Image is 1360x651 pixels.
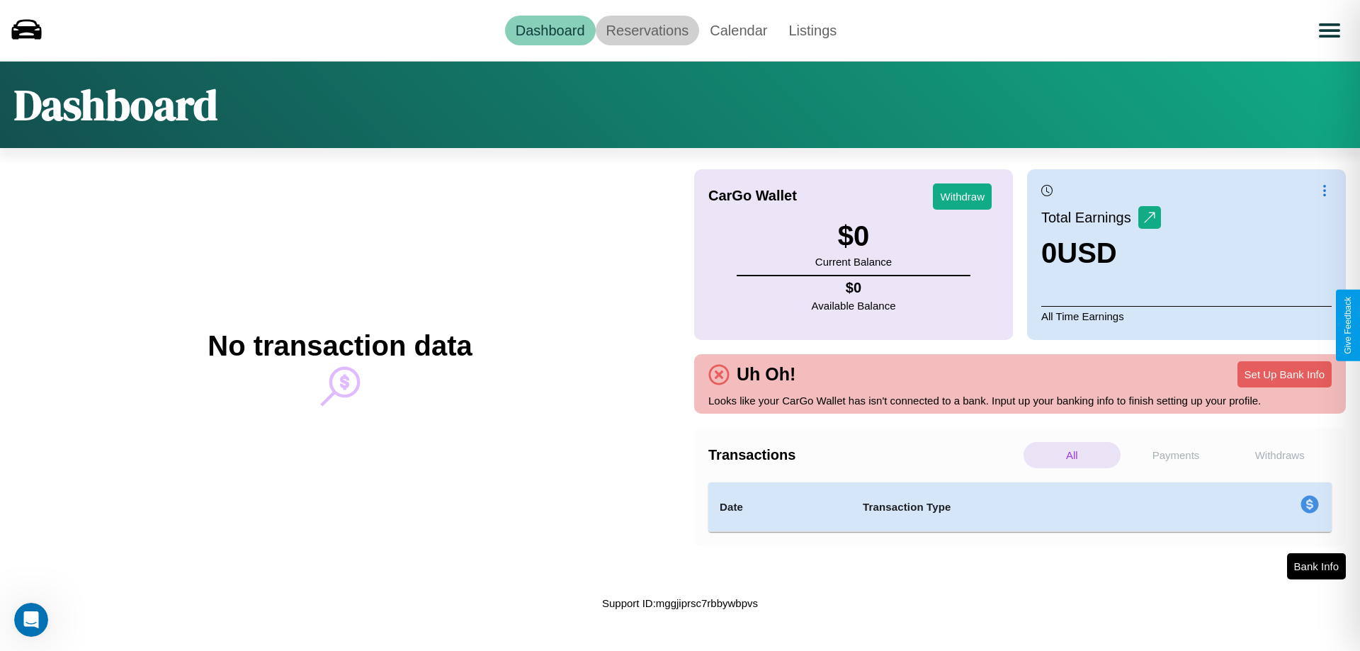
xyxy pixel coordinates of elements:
button: Bank Info [1287,553,1346,579]
a: Reservations [596,16,700,45]
button: Open menu [1310,11,1349,50]
p: Withdraws [1231,442,1328,468]
p: Current Balance [815,252,892,271]
button: Withdraw [933,183,992,210]
p: Available Balance [812,296,896,315]
p: Payments [1128,442,1225,468]
h4: Transaction Type [863,499,1184,516]
h4: Transactions [708,447,1020,463]
p: All Time Earnings [1041,306,1332,326]
p: Total Earnings [1041,205,1138,230]
a: Dashboard [505,16,596,45]
table: simple table [708,482,1332,532]
p: All [1024,442,1121,468]
p: Looks like your CarGo Wallet has isn't connected to a bank. Input up your banking info to finish ... [708,391,1332,410]
div: Give Feedback [1343,297,1353,354]
p: Support ID: mggjiprsc7rbbywbpvs [602,594,758,613]
a: Listings [778,16,847,45]
h3: 0 USD [1041,237,1161,269]
h4: CarGo Wallet [708,188,797,204]
h4: Uh Oh! [730,364,803,385]
iframe: Intercom live chat [14,603,48,637]
h3: $ 0 [815,220,892,252]
a: Calendar [699,16,778,45]
button: Set Up Bank Info [1237,361,1332,387]
h1: Dashboard [14,76,217,134]
h2: No transaction data [208,330,472,362]
h4: Date [720,499,840,516]
h4: $ 0 [812,280,896,296]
